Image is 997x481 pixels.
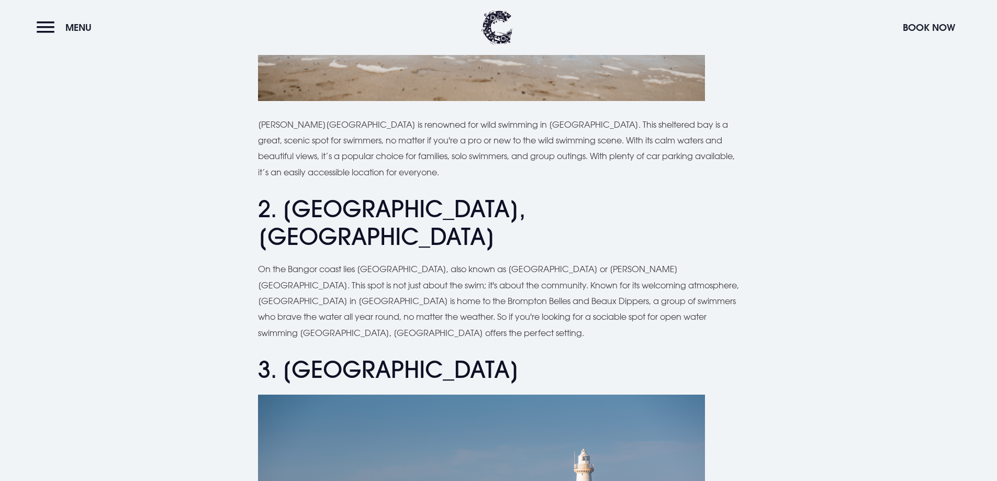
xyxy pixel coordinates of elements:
[481,10,513,44] img: Clandeboye Lodge
[258,261,740,341] p: On the Bangor coast lies [GEOGRAPHIC_DATA], also known as [GEOGRAPHIC_DATA] or [PERSON_NAME][GEOG...
[898,16,960,39] button: Book Now
[258,356,740,384] h2: 3. [GEOGRAPHIC_DATA]
[65,21,92,33] span: Menu
[258,117,740,181] p: [PERSON_NAME][GEOGRAPHIC_DATA] is renowned for wild swimming in [GEOGRAPHIC_DATA]. This sheltered...
[258,195,740,251] h2: 2. [GEOGRAPHIC_DATA], [GEOGRAPHIC_DATA]
[37,16,97,39] button: Menu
